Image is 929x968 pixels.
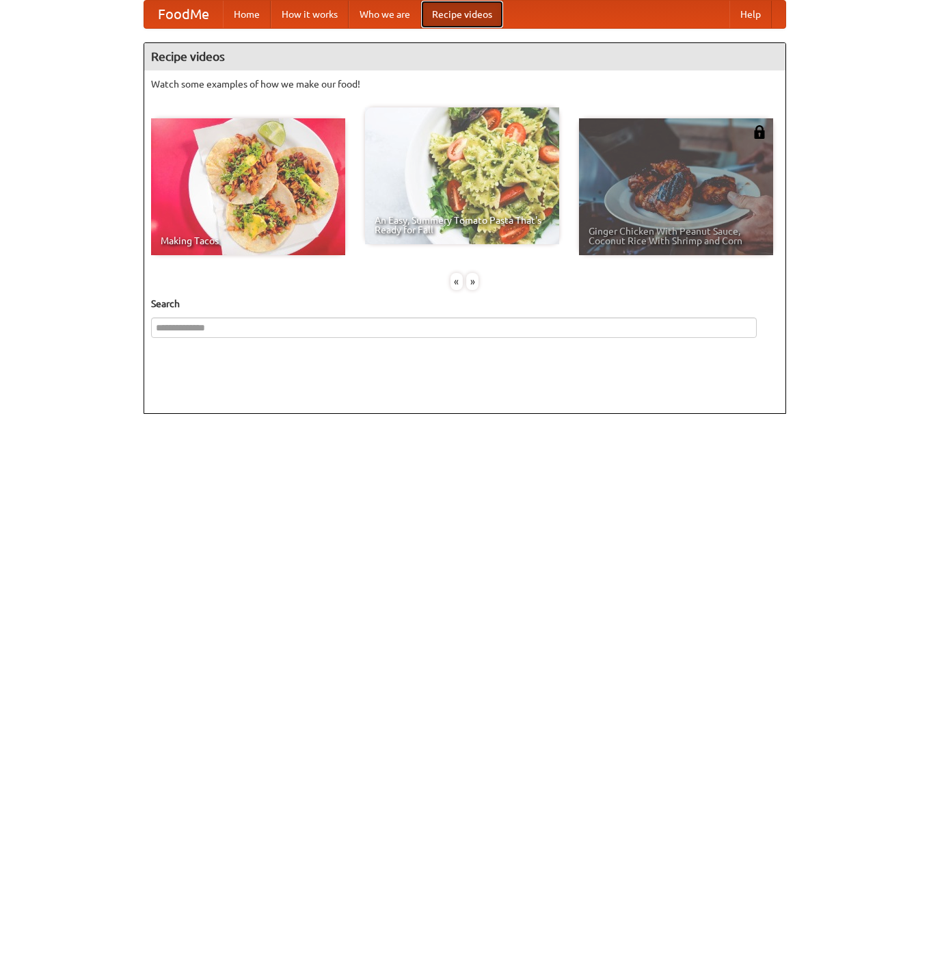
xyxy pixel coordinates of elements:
h4: Recipe videos [144,43,785,70]
a: An Easy, Summery Tomato Pasta That's Ready for Fall [365,107,559,244]
a: Who we are [349,1,421,28]
div: » [466,273,479,290]
img: 483408.png [753,125,766,139]
span: An Easy, Summery Tomato Pasta That's Ready for Fall [375,215,550,235]
a: Home [223,1,271,28]
span: Making Tacos [161,236,336,246]
p: Watch some examples of how we make our food! [151,77,779,91]
a: Recipe videos [421,1,503,28]
a: FoodMe [144,1,223,28]
a: Help [729,1,772,28]
h5: Search [151,297,779,311]
a: How it works [271,1,349,28]
a: Making Tacos [151,118,345,255]
div: « [450,273,463,290]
